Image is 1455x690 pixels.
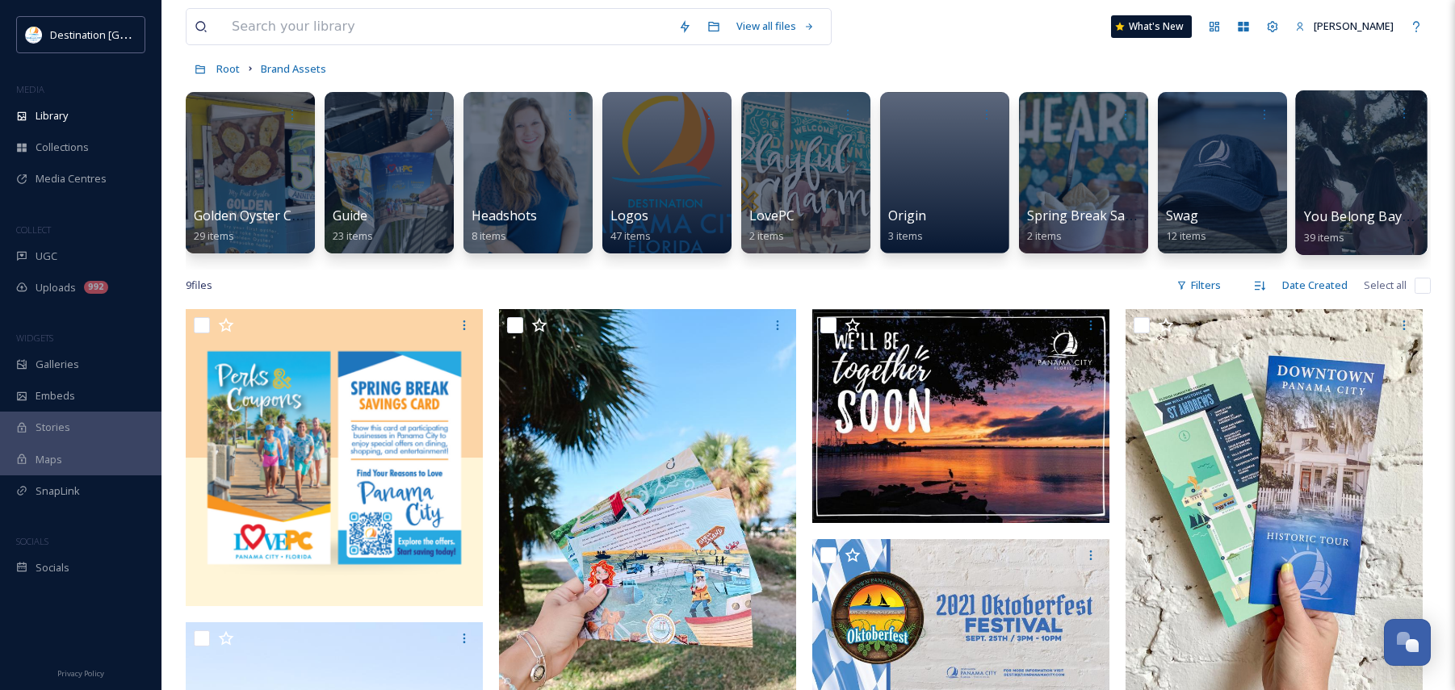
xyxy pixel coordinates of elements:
span: SOCIALS [16,535,48,547]
span: Select all [1364,278,1407,293]
span: Destination [GEOGRAPHIC_DATA] [50,27,211,42]
span: 12 items [1166,228,1206,243]
span: SnapLink [36,483,80,499]
div: Filters [1168,270,1229,301]
span: Origin [888,207,926,224]
span: 9 file s [186,278,212,293]
span: Headshots [472,207,537,224]
a: Spring Break Savings Card2 items [1027,208,1189,243]
a: Privacy Policy [57,663,104,682]
a: View all files [728,10,823,42]
span: WIDGETS [16,332,53,344]
a: Brand Assets [261,59,326,78]
div: Date Created [1274,270,1356,301]
span: You Belong Bayside [1304,207,1427,225]
span: Library [36,108,68,123]
span: Uploads [36,280,76,295]
span: Swag [1166,207,1198,224]
a: Root [216,59,240,78]
span: Brand Assets [261,61,326,76]
a: LovePC2 items [749,208,795,243]
span: Socials [36,560,69,575]
a: Origin3 items [888,208,926,243]
span: 47 items [610,228,651,243]
span: Golden Oyster Campaign [194,207,345,224]
a: Headshots8 items [472,208,537,243]
span: Collections [36,140,89,155]
a: Logos47 items [610,208,651,243]
span: [PERSON_NAME] [1314,19,1394,33]
span: 2 items [1027,228,1062,243]
span: 23 items [333,228,373,243]
span: Galleries [36,357,79,372]
span: Maps [36,452,62,467]
a: What's New [1111,15,1192,38]
button: Open Chat [1384,619,1431,666]
a: Swag12 items [1166,208,1206,243]
span: 2 items [749,228,784,243]
span: UGC [36,249,57,264]
span: Spring Break Savings Card [1027,207,1189,224]
span: LovePC [749,207,795,224]
span: 29 items [194,228,234,243]
a: Golden Oyster Campaign29 items [194,208,345,243]
span: 8 items [472,228,506,243]
img: Postcard 2.JPG [812,309,1109,523]
a: You Belong Bayside39 items [1304,209,1427,245]
div: 992 [84,281,108,294]
span: COLLECT [16,224,51,236]
span: Embeds [36,388,75,404]
img: download.png [26,27,42,43]
span: Root [216,61,240,76]
span: Guide [333,207,367,224]
span: Privacy Policy [57,668,104,679]
input: Search your library [224,9,670,44]
span: 39 items [1304,229,1345,244]
span: Stories [36,420,70,435]
span: Media Centres [36,171,107,186]
a: [PERSON_NAME] [1287,10,1402,42]
img: idss image (350 x 350 px) (29).png [186,309,483,606]
a: Guide23 items [333,208,373,243]
span: MEDIA [16,83,44,95]
span: Logos [610,207,648,224]
span: 3 items [888,228,923,243]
